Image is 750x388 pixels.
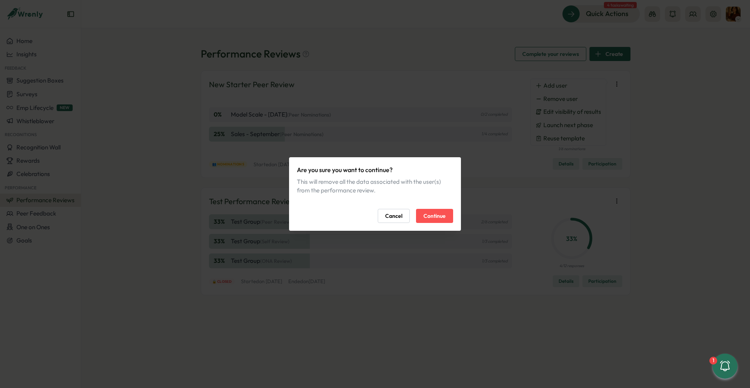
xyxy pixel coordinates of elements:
span: Continue [423,209,446,223]
span: Cancel [385,209,402,223]
button: Cancel [378,209,410,223]
div: This will remove all the data associated with the user(s) from the performance review. [297,178,453,195]
button: 1 [712,354,737,379]
p: Are you sure you want to continue? [297,165,453,175]
button: Continue [416,209,453,223]
div: 1 [709,357,717,365]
